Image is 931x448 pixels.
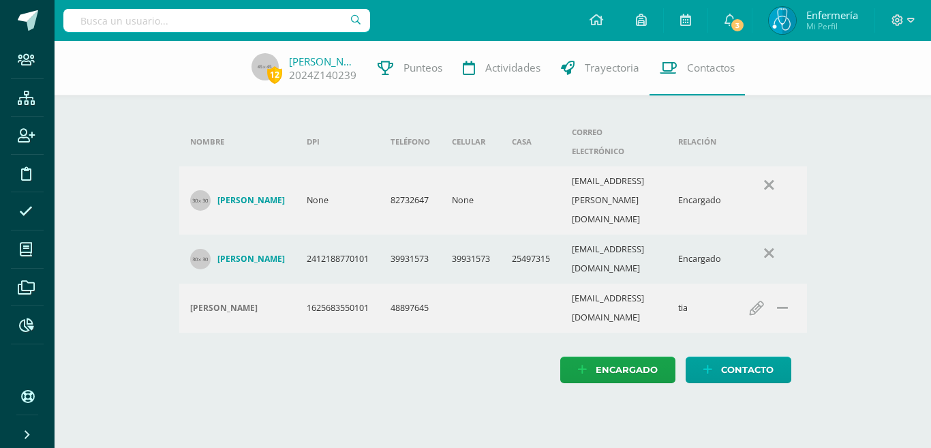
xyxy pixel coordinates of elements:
[650,41,745,95] a: Contactos
[289,55,357,68] a: [PERSON_NAME]
[190,190,211,211] img: 30x30
[190,249,211,269] img: 30x30
[806,8,858,22] span: Enfermería
[380,117,441,166] th: Teléfono
[551,41,650,95] a: Trayectoria
[667,166,732,235] td: Encargado
[251,53,279,80] img: 45x45
[561,166,667,235] td: [EMAIL_ADDRESS][PERSON_NAME][DOMAIN_NAME]
[190,303,258,314] h4: [PERSON_NAME]
[561,235,667,284] td: [EMAIL_ADDRESS][DOMAIN_NAME]
[403,61,442,75] span: Punteos
[296,235,380,284] td: 2412188770101
[63,9,370,32] input: Busca un usuario...
[190,249,285,269] a: [PERSON_NAME]
[217,195,285,206] h4: [PERSON_NAME]
[667,235,732,284] td: Encargado
[806,20,858,32] span: Mi Perfil
[485,61,540,75] span: Actividades
[721,357,774,383] span: Contacto
[380,284,441,333] td: 48897645
[380,166,441,235] td: 82732647
[267,66,282,83] span: 12
[289,68,356,83] a: 2024Z140239
[380,235,441,284] td: 39931573
[730,18,745,33] span: 3
[296,284,380,333] td: 1625683550101
[441,235,501,284] td: 39931573
[561,117,667,166] th: Correo electrónico
[769,7,796,34] img: aa4f30ea005d28cfb9f9341ec9462115.png
[179,117,296,166] th: Nombre
[453,41,551,95] a: Actividades
[296,117,380,166] th: DPI
[686,357,791,383] a: Contacto
[585,61,639,75] span: Trayectoria
[596,357,658,383] span: Encargado
[190,190,285,211] a: [PERSON_NAME]
[441,117,501,166] th: Celular
[367,41,453,95] a: Punteos
[441,166,501,235] td: None
[190,303,285,314] div: Paola Barrios
[501,117,561,166] th: Casa
[501,235,561,284] td: 25497315
[560,357,675,383] a: Encargado
[667,284,732,333] td: tia
[561,284,667,333] td: [EMAIL_ADDRESS][DOMAIN_NAME]
[667,117,732,166] th: Relación
[217,254,285,265] h4: [PERSON_NAME]
[687,61,735,75] span: Contactos
[296,166,380,235] td: None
